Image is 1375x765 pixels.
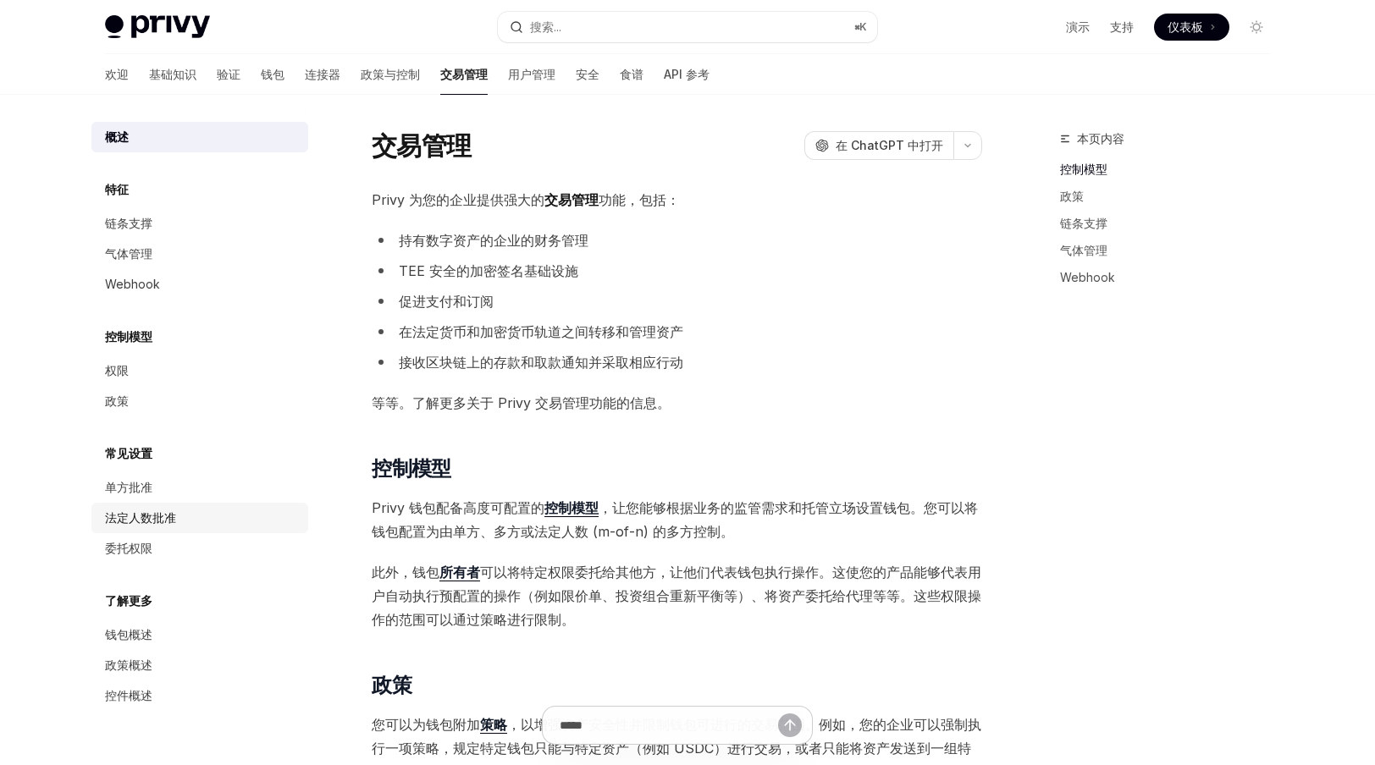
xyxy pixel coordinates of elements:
[105,182,129,196] font: 特征
[372,564,439,581] font: 此外，钱包
[1066,19,1090,34] font: 演示
[1060,183,1284,210] a: 政策
[261,67,284,81] font: 钱包
[305,54,340,95] a: 连接器
[105,510,176,525] font: 法定人数批准
[1077,131,1124,146] font: 本页内容
[854,20,859,33] font: ⌘
[91,386,308,416] a: 政策
[105,446,152,460] font: 常见设置
[105,277,160,291] font: Webhook
[1060,237,1284,264] a: 气体管理
[217,67,240,81] font: 验证
[804,131,953,160] button: 在 ChatGPT 中打开
[498,12,877,42] button: 搜索...⌘K
[836,138,943,152] font: 在 ChatGPT 中打开
[1168,19,1203,34] font: 仪表板
[508,54,555,95] a: 用户管理
[91,239,308,269] a: 气体管理
[105,363,129,377] font: 权限
[399,293,494,310] font: 促进支付和订阅
[217,54,240,95] a: 验证
[372,499,978,540] font: ，让您能够根据业务的监管需求和托管立场设置钱包。您可以将钱包配置为由单方、多方或法定人数 (m-of-n) 的多方控制。
[91,680,308,711] a: 控件概述
[105,329,152,344] font: 控制模型
[1110,19,1134,36] a: 支持
[1066,19,1090,36] a: 演示
[576,54,599,95] a: 安全
[859,20,867,33] font: K
[1110,19,1134,34] font: 支持
[372,456,451,481] font: 控制模型
[372,564,981,628] font: 可以将特定权限委托给其他方，让他们代表钱包执行操作。这使您的产品能够代表用户自动执行预配置的操作（例如限价单、投资组合重新平衡等）、将资产委托给代理等等。这些权限操作的范围可以通过策略进行限制。
[105,627,152,641] font: 钱包概述
[105,67,129,81] font: 欢迎
[261,54,284,95] a: 钱包
[149,67,196,81] font: 基础知识
[105,129,129,144] font: 概述
[778,713,802,737] button: 发送消息
[372,394,671,411] font: 等等。了解更多关于 Privy 交易管理功能的信息。
[1060,162,1107,176] font: 控制模型
[372,130,471,161] font: 交易管理
[399,262,578,279] font: TEE 安全的加密签名基础设施
[599,191,680,208] font: 功能，包括：
[544,499,599,516] font: 控制模型
[91,619,308,650] a: 钱包概述
[1060,156,1284,183] a: 控制模型
[544,499,599,517] a: 控制模型
[91,472,308,503] a: 单方批准
[1060,243,1107,257] font: 气体管理
[664,67,710,81] font: API 参考
[399,323,683,340] font: 在法定货币和加密货币轨道之间转移和管理资产
[105,15,210,39] img: 灯光标志
[105,54,129,95] a: 欢迎
[439,564,480,581] a: 所有者
[91,503,308,533] a: 法定人数批准
[91,650,308,680] a: 政策概述
[508,67,555,81] font: 用户管理
[372,191,544,208] font: Privy 为您的企业提供强大的
[530,19,561,34] font: 搜索...
[1060,216,1107,230] font: 链条支撑
[105,541,152,555] font: 委托权限
[1154,14,1229,41] a: 仪表板
[105,688,152,702] font: 控件概述
[105,480,152,494] font: 单方批准
[439,564,480,581] font: 所有者
[105,593,152,608] font: 了解更多
[664,54,710,95] a: API 参考
[91,208,308,239] a: 链条支撑
[1243,14,1270,41] button: 切换暗模式
[361,67,420,81] font: 政策与控制
[105,216,152,230] font: 链条支撑
[372,499,544,516] font: Privy 钱包配备高度可配置的
[399,354,683,371] font: 接收区块链上的存款和取款通知并采取相应行动
[576,67,599,81] font: 安全
[91,269,308,300] a: Webhook
[399,232,588,249] font: 持有数字资产的企业的财务管理
[440,67,488,81] font: 交易管理
[1060,270,1115,284] font: Webhook
[372,673,411,697] font: 政策
[1060,189,1084,203] font: 政策
[105,246,152,261] font: 气体管理
[620,67,643,81] font: 食谱
[91,533,308,564] a: 委托权限
[305,67,340,81] font: 连接器
[544,191,599,208] font: 交易管理
[361,54,420,95] a: 政策与控制
[91,355,308,386] a: 权限
[91,122,308,152] a: 概述
[1060,210,1284,237] a: 链条支撑
[620,54,643,95] a: 食谱
[105,394,129,408] font: 政策
[440,54,488,95] a: 交易管理
[1060,264,1284,291] a: Webhook
[105,658,152,672] font: 政策概述
[149,54,196,95] a: 基础知识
